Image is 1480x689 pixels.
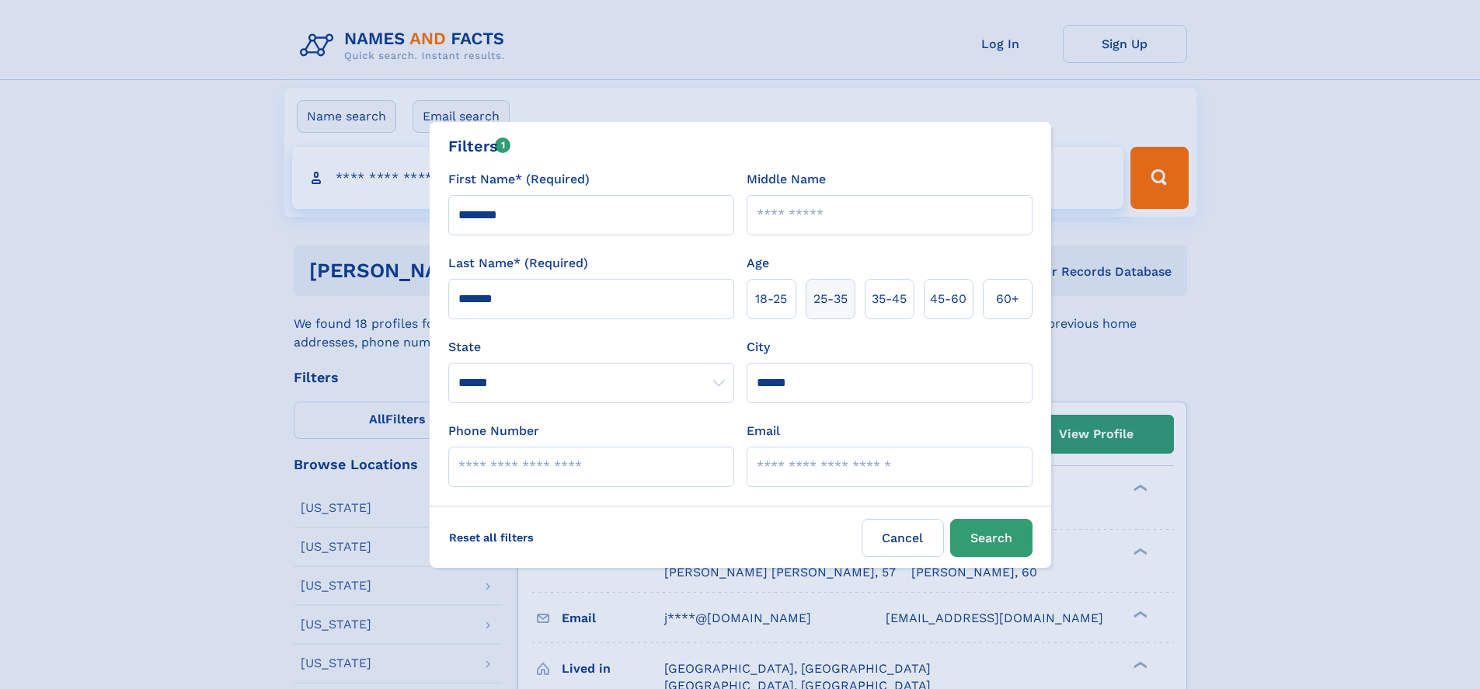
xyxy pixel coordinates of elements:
[996,290,1019,308] span: 60+
[439,519,544,556] label: Reset all filters
[862,519,944,557] label: Cancel
[448,338,734,357] label: State
[448,170,590,189] label: First Name* (Required)
[755,290,787,308] span: 18‑25
[930,290,966,308] span: 45‑60
[813,290,848,308] span: 25‑35
[448,254,588,273] label: Last Name* (Required)
[950,519,1033,557] button: Search
[747,422,780,440] label: Email
[747,170,826,189] label: Middle Name
[747,338,770,357] label: City
[448,422,539,440] label: Phone Number
[448,134,511,158] div: Filters
[872,290,907,308] span: 35‑45
[747,254,769,273] label: Age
